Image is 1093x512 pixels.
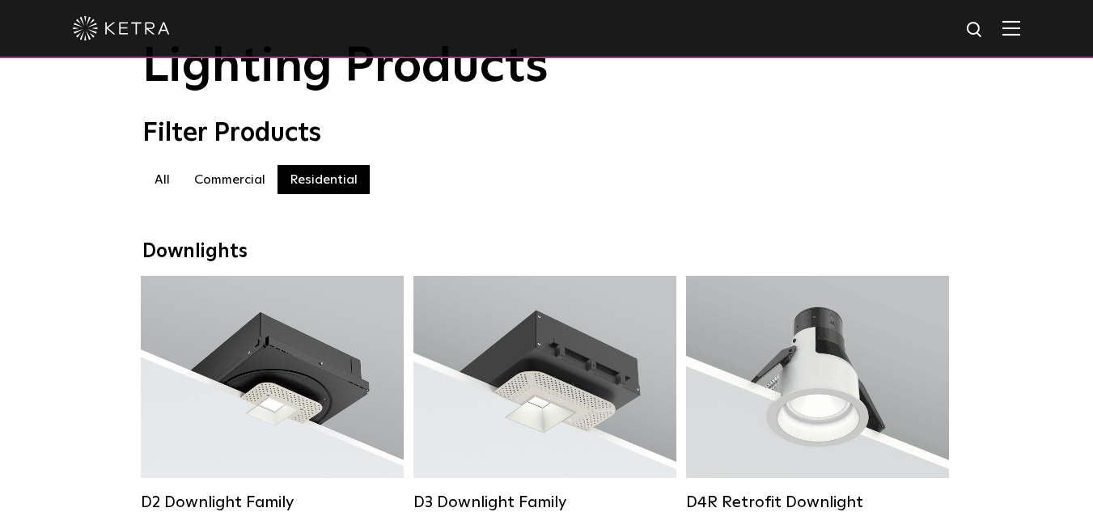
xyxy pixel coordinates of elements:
[965,20,985,40] img: search icon
[182,165,277,194] label: Commercial
[686,493,949,512] div: D4R Retrofit Downlight
[141,493,404,512] div: D2 Downlight Family
[142,240,951,264] div: Downlights
[686,276,949,512] a: D4R Retrofit Downlight Lumen Output:800Colors:White / BlackBeam Angles:15° / 25° / 40° / 60°Watta...
[142,165,182,194] label: All
[1002,20,1020,36] img: Hamburger%20Nav.svg
[413,276,676,512] a: D3 Downlight Family Lumen Output:700 / 900 / 1100Colors:White / Black / Silver / Bronze / Paintab...
[141,276,404,512] a: D2 Downlight Family Lumen Output:1200Colors:White / Black / Gloss Black / Silver / Bronze / Silve...
[277,165,370,194] label: Residential
[73,16,170,40] img: ketra-logo-2019-white
[142,118,951,149] div: Filter Products
[413,493,676,512] div: D3 Downlight Family
[142,43,549,91] span: Lighting Products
